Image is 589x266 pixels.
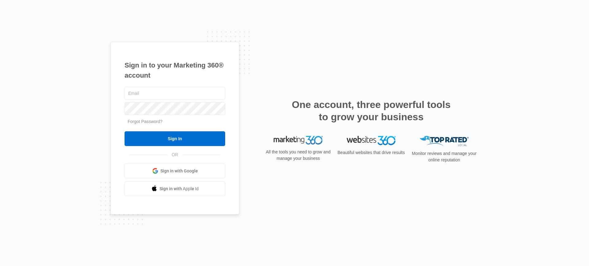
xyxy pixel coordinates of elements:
[125,181,225,196] a: Sign in with Apple Id
[274,136,323,145] img: Marketing 360
[160,168,198,174] span: Sign in with Google
[420,136,469,146] img: Top Rated Local
[290,98,452,123] h2: One account, three powerful tools to grow your business
[125,87,225,100] input: Email
[337,149,406,156] p: Beautiful websites that drive results
[125,60,225,80] h1: Sign in to your Marketing 360® account
[160,186,199,192] span: Sign in with Apple Id
[125,131,225,146] input: Sign In
[347,136,396,145] img: Websites 360
[125,164,225,178] a: Sign in with Google
[167,152,183,158] span: OR
[128,119,163,124] a: Forgot Password?
[410,150,479,163] p: Monitor reviews and manage your online reputation
[264,149,333,162] p: All the tools you need to grow and manage your business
